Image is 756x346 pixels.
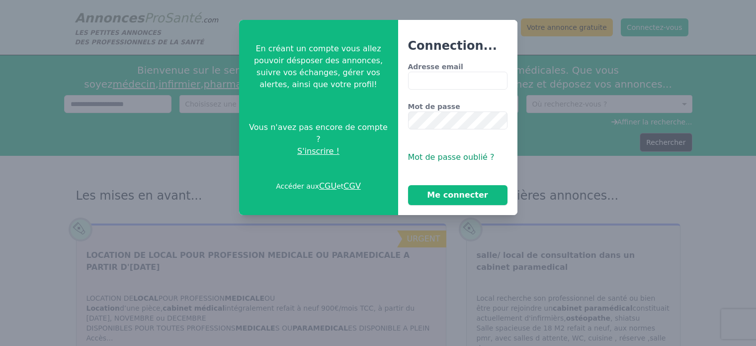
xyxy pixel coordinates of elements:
a: CGU [319,181,336,191]
label: Adresse email [408,62,507,72]
span: S'inscrire ! [297,145,339,157]
a: CGV [343,181,361,191]
span: Vous n'avez pas encore de compte ? [247,121,390,145]
button: Me connecter [408,185,507,205]
label: Mot de passe [408,102,507,112]
span: Mot de passe oublié ? [408,152,495,162]
p: Accéder aux et [276,180,361,192]
h3: Connection... [408,38,507,54]
p: En créant un compte vous allez pouvoir désposer des annonces, suivre vos échanges, gérer vos aler... [247,43,390,91]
